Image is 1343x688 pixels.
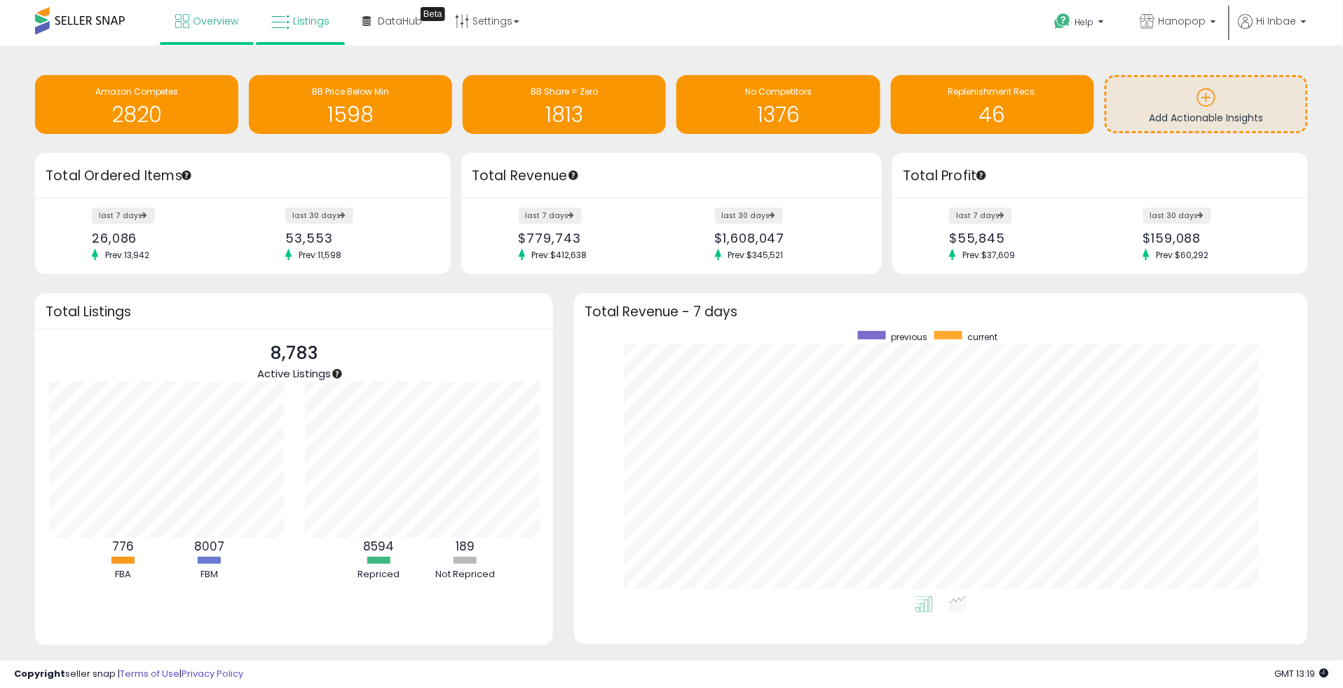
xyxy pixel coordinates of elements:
[525,249,594,261] span: Prev: $412,638
[257,340,331,367] p: 8,783
[470,103,659,126] h1: 1813
[531,86,598,97] span: BB Share = Zero
[378,14,422,28] span: DataHub
[112,538,134,555] b: 776
[293,14,329,28] span: Listings
[676,75,880,134] a: No Competitors 1376
[46,306,543,317] h3: Total Listings
[35,75,238,134] a: Amazon Competes 2820
[1143,208,1211,224] label: last 30 days
[14,668,243,681] div: seller snap | |
[1275,667,1329,680] span: 2025-10-6 13:19 GMT
[721,249,791,261] span: Prev: $345,521
[285,231,425,245] div: 53,553
[745,86,812,97] span: No Competitors
[257,366,331,381] span: Active Listings
[95,86,179,97] span: Amazon Competes
[1107,77,1306,131] a: Add Actionable Insights
[1257,14,1297,28] span: Hi Inbae
[1054,13,1072,30] i: Get Help
[898,103,1087,126] h1: 46
[180,169,193,182] div: Tooltip anchor
[98,249,156,261] span: Prev: 13,942
[423,568,507,581] div: Not Repriced
[14,667,65,680] strong: Copyright
[81,568,165,581] div: FBA
[955,249,1022,261] span: Prev: $37,609
[1159,14,1206,28] span: Hanopop
[715,208,783,224] label: last 30 days
[967,331,997,343] span: current
[1143,231,1283,245] div: $159,088
[421,7,445,21] div: Tooltip anchor
[312,86,389,97] span: BB Price Below Min
[42,103,231,126] h1: 2820
[1044,2,1118,46] a: Help
[1075,16,1094,28] span: Help
[1239,14,1307,46] a: Hi Inbae
[948,86,1037,97] span: Replenishment Recs.
[891,331,927,343] span: previous
[463,75,666,134] a: BB Share = Zero 1813
[285,208,353,224] label: last 30 days
[46,166,440,186] h3: Total Ordered Items
[292,249,348,261] span: Prev: 11,598
[256,103,445,126] h1: 1598
[120,667,179,680] a: Terms of Use
[249,75,452,134] a: BB Price Below Min 1598
[363,538,394,555] b: 8594
[519,208,582,224] label: last 7 days
[903,166,1297,186] h3: Total Profit
[336,568,421,581] div: Repriced
[1150,249,1216,261] span: Prev: $60,292
[92,208,155,224] label: last 7 days
[331,367,343,380] div: Tooltip anchor
[949,231,1089,245] div: $55,845
[1149,111,1263,125] span: Add Actionable Insights
[92,231,232,245] div: 26,086
[683,103,873,126] h1: 1376
[519,231,661,245] div: $779,743
[456,538,475,555] b: 189
[715,231,857,245] div: $1,608,047
[194,538,224,555] b: 8007
[182,667,243,680] a: Privacy Policy
[168,568,252,581] div: FBM
[891,75,1094,134] a: Replenishment Recs. 46
[975,169,988,182] div: Tooltip anchor
[472,166,871,186] h3: Total Revenue
[585,306,1297,317] h3: Total Revenue - 7 days
[949,208,1012,224] label: last 7 days
[193,14,238,28] span: Overview
[567,169,580,182] div: Tooltip anchor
